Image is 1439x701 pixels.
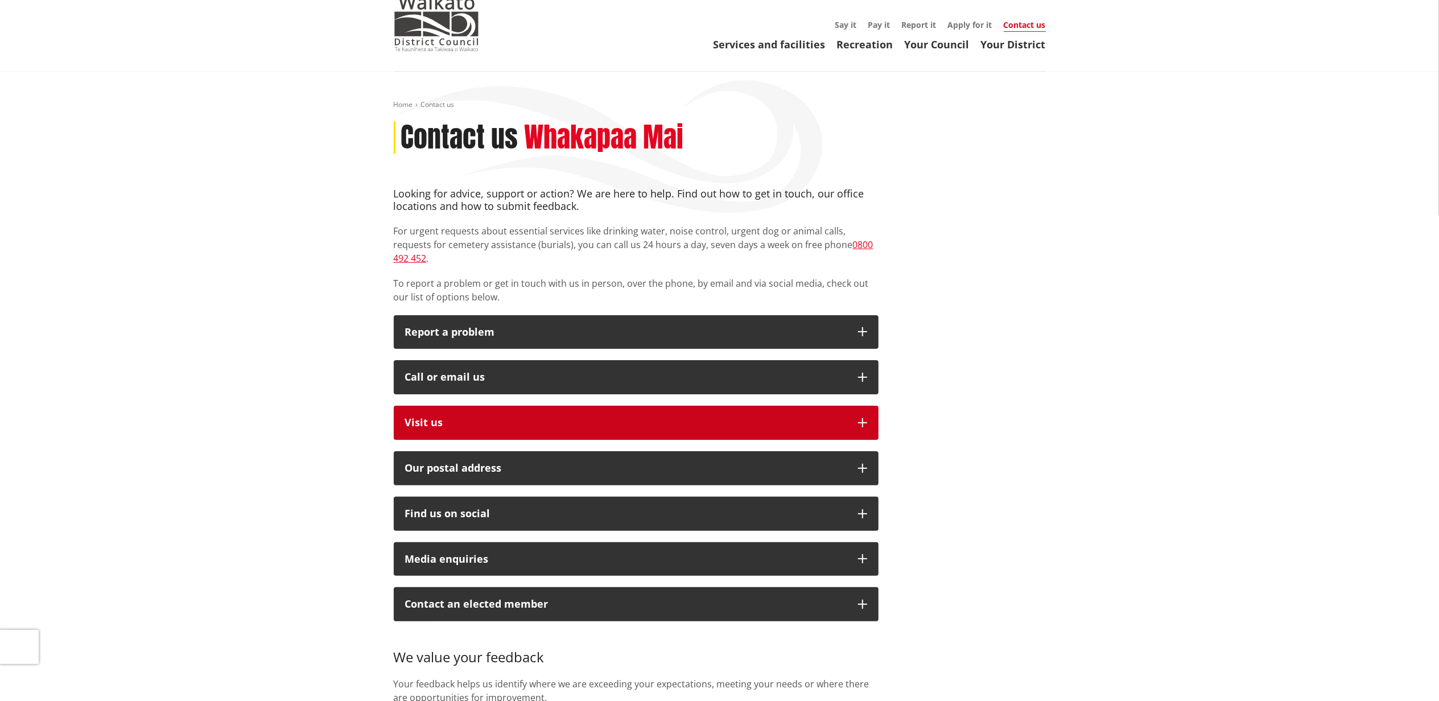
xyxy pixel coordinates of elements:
[714,38,826,51] a: Services and facilities
[421,100,455,109] span: Contact us
[394,315,879,349] button: Report a problem
[394,277,879,304] p: To report a problem or get in touch with us in person, over the phone, by email and via social me...
[405,508,847,519] div: Find us on social
[394,100,1046,110] nav: breadcrumb
[394,497,879,531] button: Find us on social
[394,451,879,485] button: Our postal address
[394,360,879,394] button: Call or email us
[902,19,937,30] a: Report it
[405,599,847,610] p: Contact an elected member
[405,554,847,565] div: Media enquiries
[525,121,684,154] h2: Whakapaa Mai
[405,372,847,383] div: Call or email us
[1004,19,1046,32] a: Contact us
[835,19,857,30] a: Say it
[394,100,413,109] a: Home
[1387,653,1428,694] iframe: Messenger Launcher
[905,38,970,51] a: Your Council
[394,406,879,440] button: Visit us
[394,238,873,265] a: 0800 492 452
[948,19,992,30] a: Apply for it
[394,188,879,212] h4: Looking for advice, support or action? We are here to help. Find out how to get in touch, our off...
[401,121,518,154] h1: Contact us
[394,224,879,265] p: For urgent requests about essential services like drinking water, noise control, urgent dog or an...
[405,327,847,338] p: Report a problem
[394,633,879,666] h3: We value your feedback
[837,38,893,51] a: Recreation
[405,417,847,428] p: Visit us
[981,38,1046,51] a: Your District
[405,463,847,474] h2: Our postal address
[394,587,879,621] button: Contact an elected member
[394,542,879,576] button: Media enquiries
[868,19,890,30] a: Pay it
